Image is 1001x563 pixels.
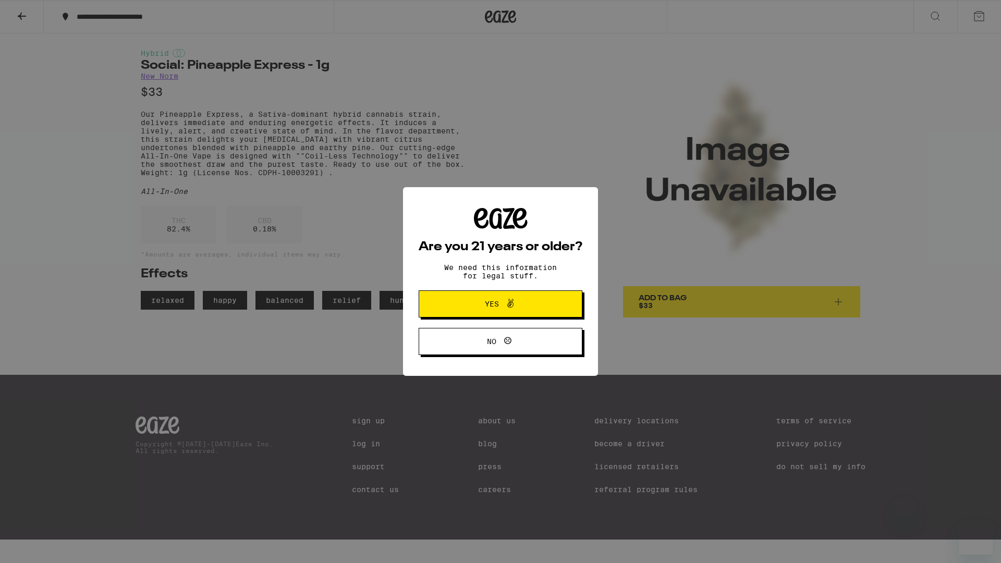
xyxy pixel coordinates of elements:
[435,263,566,280] p: We need this information for legal stuff.
[419,328,582,355] button: No
[959,521,993,555] iframe: Button to launch messaging window
[419,290,582,317] button: Yes
[487,338,496,345] span: No
[895,496,915,517] iframe: Close message
[419,241,582,253] h2: Are you 21 years or older?
[485,300,499,308] span: Yes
